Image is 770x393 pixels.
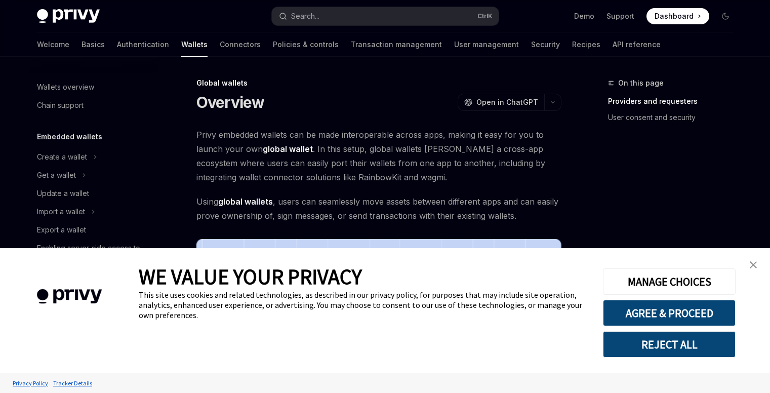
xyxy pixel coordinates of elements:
[743,255,763,275] a: close banner
[37,99,84,111] div: Chain support
[29,239,158,269] a: Enabling server-side access to user wallets
[29,184,158,203] a: Update a wallet
[37,32,69,57] a: Welcome
[29,78,158,96] a: Wallets overview
[218,196,273,207] strong: global wallets
[717,8,734,24] button: Toggle dark mode
[10,374,51,392] a: Privacy Policy
[51,374,95,392] a: Tracker Details
[646,8,709,24] a: Dashboard
[603,331,736,358] button: REJECT ALL
[37,151,87,163] div: Create a wallet
[139,290,588,320] div: This site uses cookies and related technologies, as described in our privacy policy, for purposes...
[613,32,661,57] a: API reference
[37,206,85,218] div: Import a wallet
[291,10,319,22] div: Search...
[29,148,158,166] button: Toggle Create a wallet section
[531,32,560,57] a: Security
[603,268,736,295] button: MANAGE CHOICES
[196,93,265,111] h1: Overview
[608,109,742,126] a: User consent and security
[37,9,100,23] img: dark logo
[603,300,736,326] button: AGREE & PROCEED
[606,11,634,21] a: Support
[750,261,757,268] img: close banner
[29,221,158,239] a: Export a wallet
[82,32,105,57] a: Basics
[139,263,362,290] span: WE VALUE YOUR PRIVACY
[272,7,499,25] button: Open search
[220,32,261,57] a: Connectors
[196,194,561,223] span: Using , users can seamlessly move assets between different apps and can easily prove ownership of...
[37,187,89,200] div: Update a wallet
[476,97,538,107] span: Open in ChatGPT
[37,242,152,266] div: Enabling server-side access to user wallets
[181,32,208,57] a: Wallets
[29,166,158,184] button: Toggle Get a wallet section
[15,274,124,319] img: company logo
[117,32,169,57] a: Authentication
[454,32,519,57] a: User management
[37,81,94,93] div: Wallets overview
[458,94,544,111] button: Open in ChatGPT
[608,93,742,109] a: Providers and requesters
[572,32,600,57] a: Recipes
[351,32,442,57] a: Transaction management
[263,144,313,154] strong: global wallet
[29,203,158,221] button: Toggle Import a wallet section
[196,128,561,184] span: Privy embedded wallets can be made interoperable across apps, making it easy for you to launch yo...
[37,169,76,181] div: Get a wallet
[655,11,694,21] span: Dashboard
[29,96,158,114] a: Chain support
[196,78,561,88] div: Global wallets
[37,224,86,236] div: Export a wallet
[574,11,594,21] a: Demo
[618,77,664,89] span: On this page
[37,131,102,143] h5: Embedded wallets
[477,12,493,20] span: Ctrl K
[273,32,339,57] a: Policies & controls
